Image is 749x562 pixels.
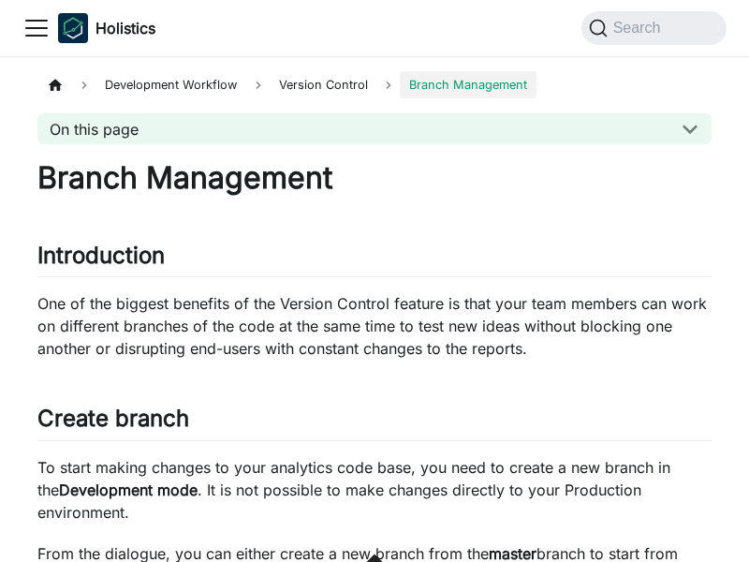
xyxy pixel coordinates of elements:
[37,456,712,524] p: To start making changes to your analytics code base, you need to create a new branch in the . It ...
[581,11,727,45] button: Search (Command+K)
[58,13,155,43] a: HolisticsHolisticsHolistics
[95,71,246,98] span: Development Workflow
[58,13,88,43] img: Holistics
[37,113,712,144] button: On this page
[400,71,536,98] span: Branch Management
[95,17,155,39] b: Holistics
[608,20,672,37] span: Search
[37,71,712,98] nav: Breadcrumbs
[37,405,712,440] h2: Create branch
[59,481,198,499] strong: Development mode
[270,71,377,98] span: Version Control
[37,71,73,98] a: Home page
[37,159,712,197] h1: Branch Management
[37,292,712,360] p: One of the biggest benefits of the Version Control feature is that your team members can work on ...
[37,242,712,277] h2: Introduction
[22,14,51,42] button: Toggle navigation bar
